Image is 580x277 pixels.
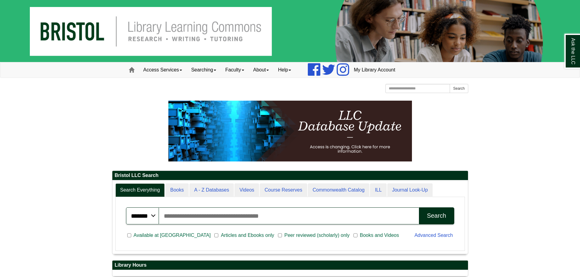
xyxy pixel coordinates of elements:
[127,233,131,238] input: Available at [GEOGRAPHIC_DATA]
[414,233,453,238] a: Advanced Search
[427,212,446,219] div: Search
[139,62,187,78] a: Access Services
[273,62,296,78] a: Help
[370,183,386,197] a: ILL
[282,232,352,239] span: Peer reviewed (scholarly) only
[278,233,282,238] input: Peer reviewed (scholarly) only
[419,207,454,224] button: Search
[131,232,213,239] span: Available at [GEOGRAPHIC_DATA]
[218,232,276,239] span: Articles and Ebooks only
[115,183,165,197] a: Search Everything
[187,62,221,78] a: Searching
[112,261,468,270] h2: Library Hours
[168,101,412,161] img: HTML tutorial
[234,183,259,197] a: Videos
[189,183,234,197] a: A - Z Databases
[249,62,274,78] a: About
[357,232,402,239] span: Books and Videos
[260,183,307,197] a: Course Reserves
[450,84,468,93] button: Search
[353,233,357,238] input: Books and Videos
[165,183,188,197] a: Books
[308,183,370,197] a: Commonwealth Catalog
[112,171,468,180] h2: Bristol LLC Search
[349,62,400,78] a: My Library Account
[221,62,249,78] a: Faculty
[214,233,218,238] input: Articles and Ebooks only
[387,183,433,197] a: Journal Look-Up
